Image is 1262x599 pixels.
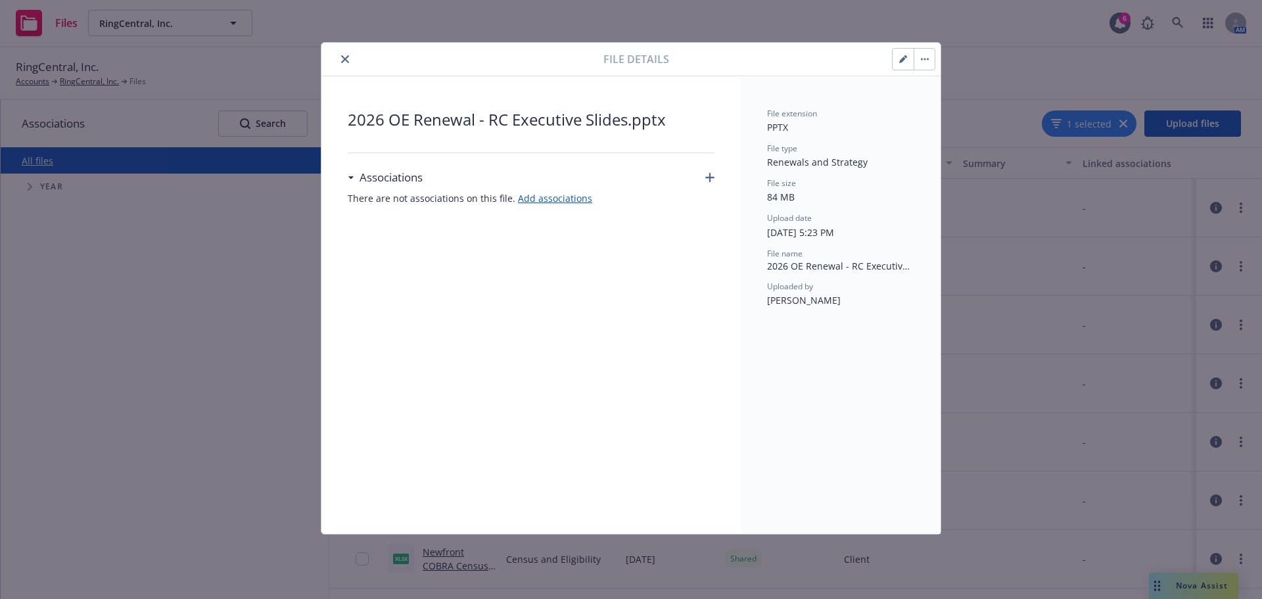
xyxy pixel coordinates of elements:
button: close [337,51,353,67]
span: File extension [767,108,817,119]
span: PPTX [767,121,788,133]
span: 84 MB [767,191,795,203]
span: Uploaded by [767,281,813,292]
span: [DATE] 5:23 PM [767,226,834,239]
span: There are not associations on this file. [348,191,714,205]
span: 2026 OE Renewal - RC Executive Slides.pptx [348,108,714,132]
a: Add associations [518,192,592,204]
div: Associations [348,169,423,186]
span: Renewals and Strategy [767,156,868,168]
h3: Associations [360,169,423,186]
span: [PERSON_NAME] [767,294,841,306]
span: File type [767,143,797,154]
span: File size [767,178,796,189]
span: File name [767,248,803,259]
span: Upload date [767,212,812,224]
span: 2026 OE Renewal - RC Executive Slides.pptx [767,259,914,273]
span: File details [603,51,669,67]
